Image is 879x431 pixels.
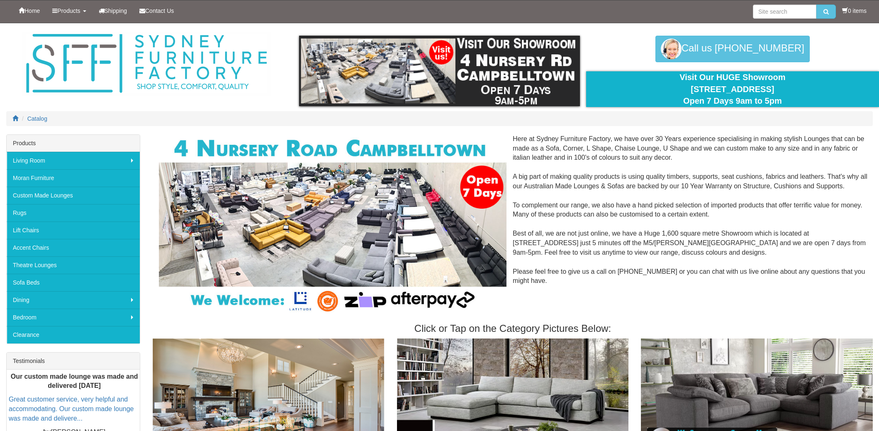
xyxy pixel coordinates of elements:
[7,187,140,204] a: Custom Made Lounges
[105,7,127,14] span: Shipping
[842,7,867,15] li: 0 items
[133,0,180,21] a: Contact Us
[46,0,92,21] a: Products
[159,134,506,315] img: Corner Modular Lounges
[22,32,271,96] img: Sydney Furniture Factory
[7,326,140,343] a: Clearance
[7,353,140,370] div: Testimonials
[7,291,140,309] a: Dining
[7,274,140,291] a: Sofa Beds
[7,222,140,239] a: Lift Chairs
[299,36,580,106] img: showroom.gif
[57,7,80,14] span: Products
[93,0,134,21] a: Shipping
[7,239,140,256] a: Accent Chairs
[145,7,174,14] span: Contact Us
[7,309,140,326] a: Bedroom
[11,373,138,390] b: Our custom made lounge was made and delivered [DATE]
[592,71,873,107] div: Visit Our HUGE Showroom [STREET_ADDRESS] Open 7 Days 9am to 5pm
[7,256,140,274] a: Theatre Lounges
[7,204,140,222] a: Rugs
[153,134,873,295] div: Here at Sydney Furniture Factory, we have over 30 Years experience specialising in making stylish...
[753,5,816,19] input: Site search
[153,323,873,334] h3: Click or Tap on the Category Pictures Below:
[7,169,140,187] a: Moran Furniture
[27,115,47,122] a: Catalog
[7,152,140,169] a: Living Room
[7,135,140,152] div: Products
[12,0,46,21] a: Home
[24,7,40,14] span: Home
[9,396,134,422] a: Great customer service, very helpful and accommodating. Our custom made lounge was made and deliv...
